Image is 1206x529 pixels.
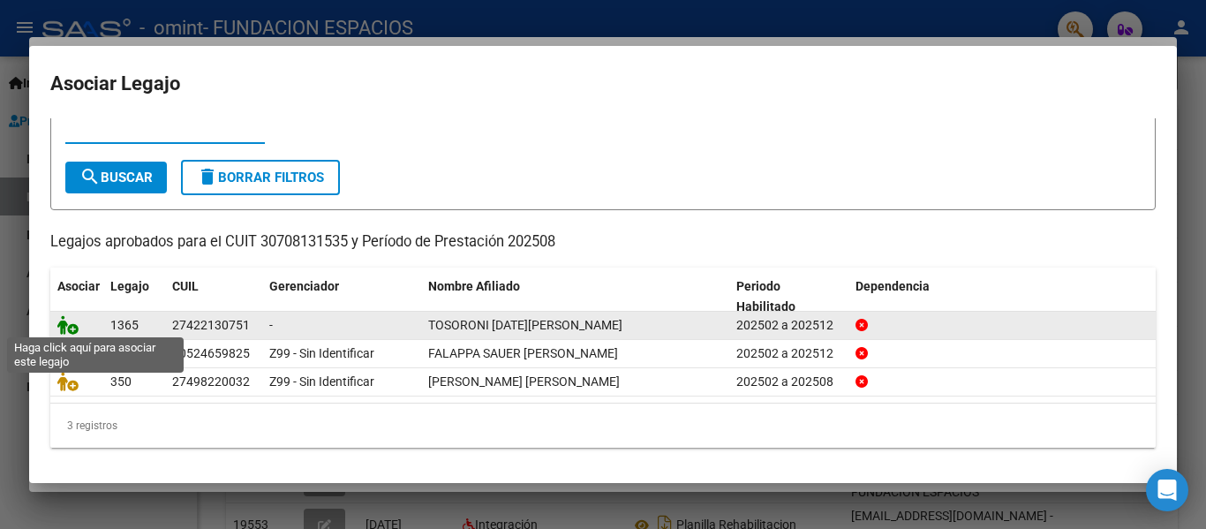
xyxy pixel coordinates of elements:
[57,279,100,293] span: Asociar
[50,67,1156,101] h2: Asociar Legajo
[269,318,273,332] span: -
[269,279,339,293] span: Gerenciador
[50,268,103,326] datatable-header-cell: Asociar
[262,268,421,326] datatable-header-cell: Gerenciador
[197,166,218,187] mat-icon: delete
[269,346,374,360] span: Z99 - Sin Identificar
[79,166,101,187] mat-icon: search
[50,404,1156,448] div: 3 registros
[50,231,1156,253] p: Legajos aprobados para el CUIT 30708131535 y Período de Prestación 202508
[736,315,841,336] div: 202502 a 202512
[1146,469,1188,511] div: Open Intercom Messenger
[110,318,139,332] span: 1365
[110,346,132,360] span: 353
[165,268,262,326] datatable-header-cell: CUIL
[172,344,250,364] div: 20524659825
[110,279,149,293] span: Legajo
[729,268,848,326] datatable-header-cell: Periodo Habilitado
[421,268,729,326] datatable-header-cell: Nombre Afiliado
[428,279,520,293] span: Nombre Afiliado
[428,374,620,389] span: FALAPPA SAUER BIANCA EVELYN
[172,315,250,336] div: 27422130751
[736,279,795,314] span: Periodo Habilitado
[103,268,165,326] datatable-header-cell: Legajo
[181,160,340,195] button: Borrar Filtros
[269,374,374,389] span: Z99 - Sin Identificar
[848,268,1157,326] datatable-header-cell: Dependencia
[736,344,841,364] div: 202502 a 202512
[65,162,167,193] button: Buscar
[736,372,841,392] div: 202502 a 202508
[172,279,199,293] span: CUIL
[428,346,618,360] span: FALAPPA SAUER IAN FABRICIO
[172,372,250,392] div: 27498220032
[428,318,622,332] span: TOSORONI LUCIA BELEN
[110,374,132,389] span: 350
[197,170,324,185] span: Borrar Filtros
[79,170,153,185] span: Buscar
[856,279,930,293] span: Dependencia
